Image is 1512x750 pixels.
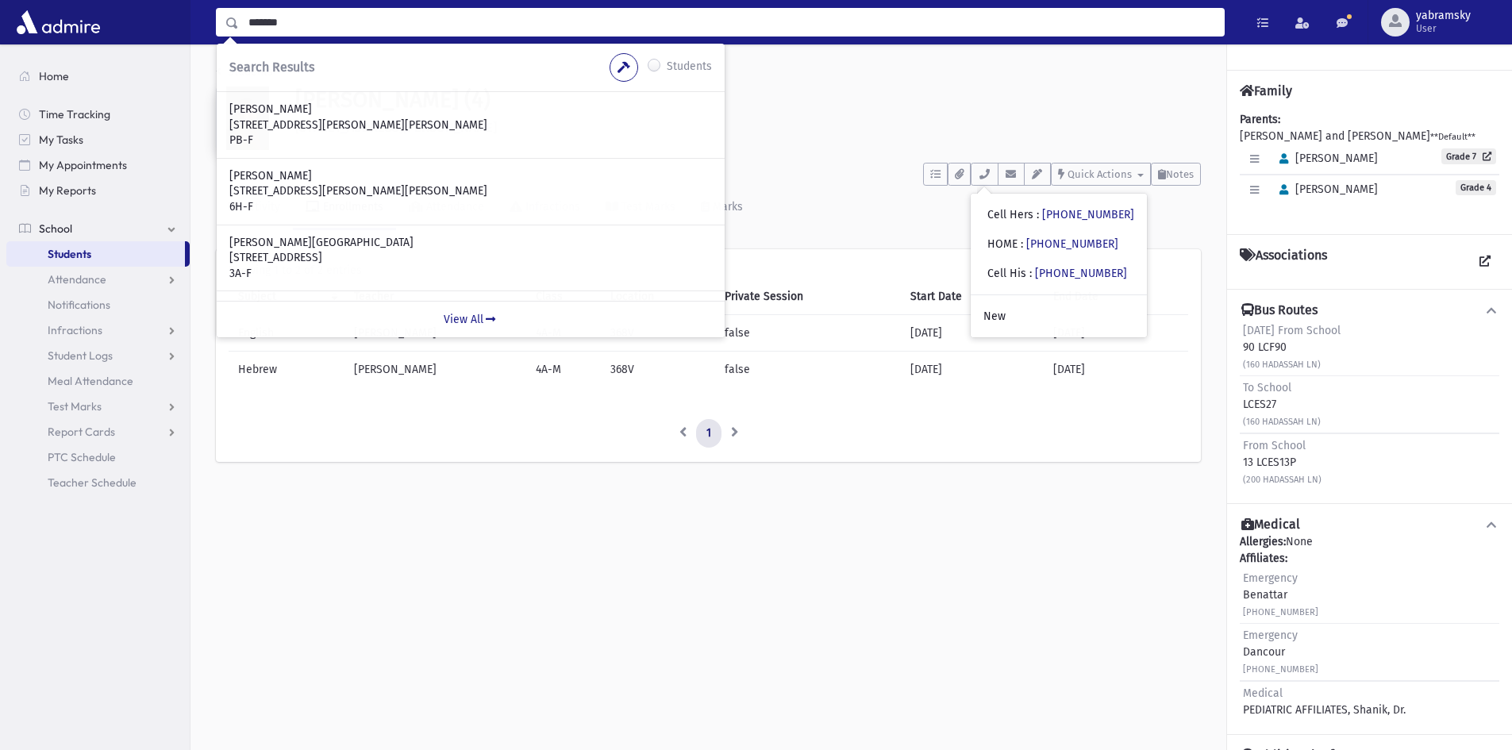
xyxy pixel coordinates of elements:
[1240,517,1499,533] button: Medical
[1243,360,1321,370] small: (160 HADASSAH LN)
[1042,208,1134,221] a: [PHONE_NUMBER]
[1037,208,1039,221] span: :
[1243,475,1322,485] small: (200 HADASSAH LN)
[39,133,83,147] span: My Tasks
[1029,267,1032,280] span: :
[39,221,72,236] span: School
[1240,113,1280,126] b: Parents:
[6,152,190,178] a: My Appointments
[39,158,127,172] span: My Appointments
[1068,168,1132,180] span: Quick Actions
[216,186,293,230] a: Activity
[229,235,712,282] a: [PERSON_NAME][GEOGRAPHIC_DATA] [STREET_ADDRESS] 3A-F
[1243,439,1306,452] span: From School
[1243,381,1291,394] span: To School
[1240,248,1327,276] h4: Associations
[229,250,712,266] p: [STREET_ADDRESS]
[987,265,1127,282] div: Cell His
[987,236,1118,252] div: HOME
[1240,302,1499,319] button: Bus Routes
[1441,148,1496,164] a: Grade 7
[344,352,526,388] td: [PERSON_NAME]
[229,352,344,388] td: Hebrew
[1241,517,1300,533] h4: Medical
[1416,22,1471,35] span: User
[1240,83,1292,98] h4: Family
[1243,570,1318,620] div: Benattar
[1243,417,1321,427] small: (160 HADASSAH LN)
[48,475,137,490] span: Teacher Schedule
[229,117,712,133] p: [STREET_ADDRESS][PERSON_NAME][PERSON_NAME]
[6,267,190,292] a: Attendance
[1272,183,1378,196] span: [PERSON_NAME]
[229,266,712,282] p: 3A-F
[526,352,601,388] td: 4A-M
[696,419,721,448] a: 1
[1243,379,1321,429] div: LCES27
[1240,111,1499,221] div: [PERSON_NAME] and [PERSON_NAME]
[901,315,1044,352] td: [DATE]
[1272,152,1378,165] span: [PERSON_NAME]
[901,279,1044,315] th: Start Date
[1416,10,1471,22] span: yabramsky
[6,216,190,241] a: School
[229,102,712,117] p: [PERSON_NAME]
[1243,687,1283,700] span: Medical
[1243,607,1318,617] small: [PHONE_NUMBER]
[229,60,314,75] span: Search Results
[229,133,712,148] p: PB-F
[6,419,190,444] a: Report Cards
[715,279,901,315] th: Private Session
[1243,627,1318,677] div: Dancour
[715,315,901,352] td: false
[1243,629,1298,642] span: Emergency
[39,183,96,198] span: My Reports
[229,235,712,251] p: [PERSON_NAME][GEOGRAPHIC_DATA]
[1243,571,1298,585] span: Emergency
[295,120,1201,135] h6: [STREET_ADDRESS][PERSON_NAME]
[1456,180,1496,195] span: Grade 4
[229,102,712,148] a: [PERSON_NAME] [STREET_ADDRESS][PERSON_NAME][PERSON_NAME] PB-F
[987,206,1134,223] div: Cell Hers
[6,102,190,127] a: Time Tracking
[295,87,1201,113] h1: [PERSON_NAME] (4)
[667,58,712,77] label: Students
[1051,163,1151,186] button: Quick Actions
[48,323,102,337] span: Infractions
[229,183,712,199] p: [STREET_ADDRESS][PERSON_NAME][PERSON_NAME]
[601,352,715,388] td: 368V
[1471,248,1499,276] a: View all Associations
[48,272,106,287] span: Attendance
[715,352,901,388] td: false
[1151,163,1201,186] button: Notes
[48,247,91,261] span: Students
[1240,552,1287,565] b: Affiliates:
[1166,168,1194,180] span: Notes
[6,178,190,203] a: My Reports
[239,8,1224,37] input: Search
[6,394,190,419] a: Test Marks
[971,302,1147,331] a: New
[48,450,116,464] span: PTC Schedule
[48,425,115,439] span: Report Cards
[6,127,190,152] a: My Tasks
[1243,685,1406,718] div: PEDIATRIC AFFILIATES, Shanik, Dr.
[1243,322,1341,372] div: 90 LCF90
[1240,535,1286,548] b: Allergies:
[229,168,712,215] a: [PERSON_NAME] [STREET_ADDRESS][PERSON_NAME][PERSON_NAME] 6H-F
[39,69,69,83] span: Home
[6,343,190,368] a: Student Logs
[6,241,185,267] a: Students
[1243,664,1318,675] small: [PHONE_NUMBER]
[217,301,725,337] a: View All
[6,317,190,343] a: Infractions
[1241,302,1318,319] h4: Bus Routes
[1035,267,1127,280] a: [PHONE_NUMBER]
[48,374,133,388] span: Meal Attendance
[229,168,712,184] p: [PERSON_NAME]
[48,348,113,363] span: Student Logs
[229,199,712,215] p: 6H-F
[1243,437,1322,487] div: 13 LCES13P
[710,200,743,213] div: Marks
[6,63,190,89] a: Home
